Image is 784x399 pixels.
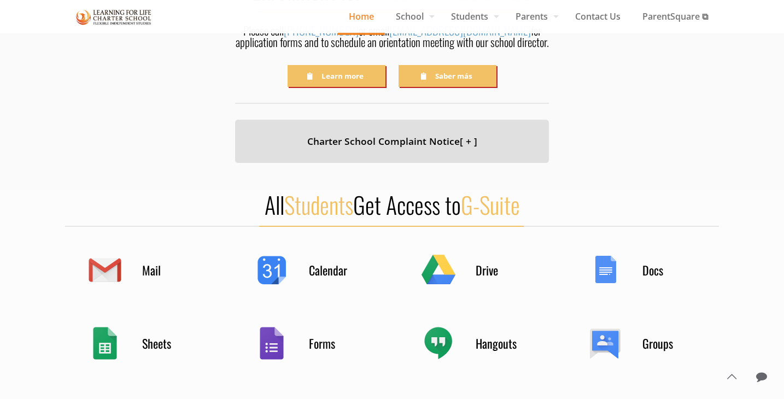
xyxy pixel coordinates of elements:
h4: Drive [476,262,530,278]
h4: Forms [309,336,364,351]
div: Please call or email for application forms and to schedule an orientation meeting with our school... [235,25,549,54]
span: Home [338,8,385,25]
span: Students [284,187,353,221]
span: Students [440,8,505,25]
a: Learn more [288,65,385,86]
span: Contact Us [564,8,631,25]
span: School [385,8,440,25]
span: [ + ] [460,134,477,148]
h4: Docs [642,262,697,278]
span: Parents [505,8,564,25]
h4: Hangouts [476,336,530,351]
a: Back to top icon [720,365,743,388]
span: ParentSquare ⧉ [631,8,719,25]
h4: Calendar [309,262,364,278]
h4: Mail [142,262,197,278]
a: Saber más [399,65,496,86]
h4: Sheets [142,336,197,351]
img: Home [76,8,151,27]
h2: All Get Access to [65,190,719,219]
h4: Groups [642,336,697,351]
span: G-Suite [461,187,520,221]
h4: Charter School Complaint Notice [249,133,535,149]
